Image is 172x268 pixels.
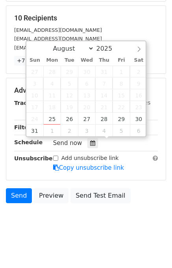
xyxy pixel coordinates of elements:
strong: Tracking [14,100,41,106]
a: Preview [34,188,68,203]
span: July 31, 2025 [95,66,113,77]
span: August 17, 2025 [26,101,44,113]
span: August 30, 2025 [130,113,147,125]
span: July 28, 2025 [43,66,61,77]
span: Fri [113,58,130,63]
strong: Schedule [14,139,43,145]
span: September 2, 2025 [61,125,78,136]
span: August 12, 2025 [61,89,78,101]
span: Thu [95,58,113,63]
span: September 3, 2025 [78,125,95,136]
span: August 7, 2025 [95,77,113,89]
span: August 24, 2025 [26,113,44,125]
span: August 11, 2025 [43,89,61,101]
span: Send now [53,140,82,147]
span: August 21, 2025 [95,101,113,113]
a: +7 more [14,56,44,66]
h5: Advanced [14,86,158,95]
input: Year [94,45,122,52]
span: August 4, 2025 [43,77,61,89]
span: Sun [26,58,44,63]
span: August 3, 2025 [26,77,44,89]
span: September 1, 2025 [43,125,61,136]
span: August 25, 2025 [43,113,61,125]
span: July 27, 2025 [26,66,44,77]
span: July 29, 2025 [61,66,78,77]
span: Tue [61,58,78,63]
span: August 26, 2025 [61,113,78,125]
span: August 14, 2025 [95,89,113,101]
span: August 22, 2025 [113,101,130,113]
span: August 16, 2025 [130,89,147,101]
span: August 13, 2025 [78,89,95,101]
span: August 15, 2025 [113,89,130,101]
span: August 19, 2025 [61,101,78,113]
span: August 9, 2025 [130,77,147,89]
span: Mon [43,58,61,63]
strong: Unsubscribe [14,155,53,162]
span: August 10, 2025 [26,89,44,101]
span: August 5, 2025 [61,77,78,89]
span: July 30, 2025 [78,66,95,77]
iframe: Chat Widget [133,230,172,268]
h5: 10 Recipients [14,14,158,22]
span: August 20, 2025 [78,101,95,113]
span: Sat [130,58,147,63]
span: August 6, 2025 [78,77,95,89]
a: Send Test Email [70,188,130,203]
span: September 6, 2025 [130,125,147,136]
span: September 4, 2025 [95,125,113,136]
span: August 27, 2025 [78,113,95,125]
small: [EMAIL_ADDRESS][DOMAIN_NAME] [14,27,102,33]
a: Send [6,188,32,203]
span: August 29, 2025 [113,113,130,125]
a: Copy unsubscribe link [53,164,124,171]
span: August 28, 2025 [95,113,113,125]
span: August 18, 2025 [43,101,61,113]
small: [EMAIL_ADDRESS][DOMAIN_NAME] [14,45,102,51]
span: August 1, 2025 [113,66,130,77]
label: Add unsubscribe link [61,154,119,162]
span: August 8, 2025 [113,77,130,89]
span: August 23, 2025 [130,101,147,113]
span: August 2, 2025 [130,66,147,77]
small: [EMAIL_ADDRESS][DOMAIN_NAME] [14,36,102,42]
strong: Filters [14,124,34,130]
span: August 31, 2025 [26,125,44,136]
span: Wed [78,58,95,63]
span: September 5, 2025 [113,125,130,136]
